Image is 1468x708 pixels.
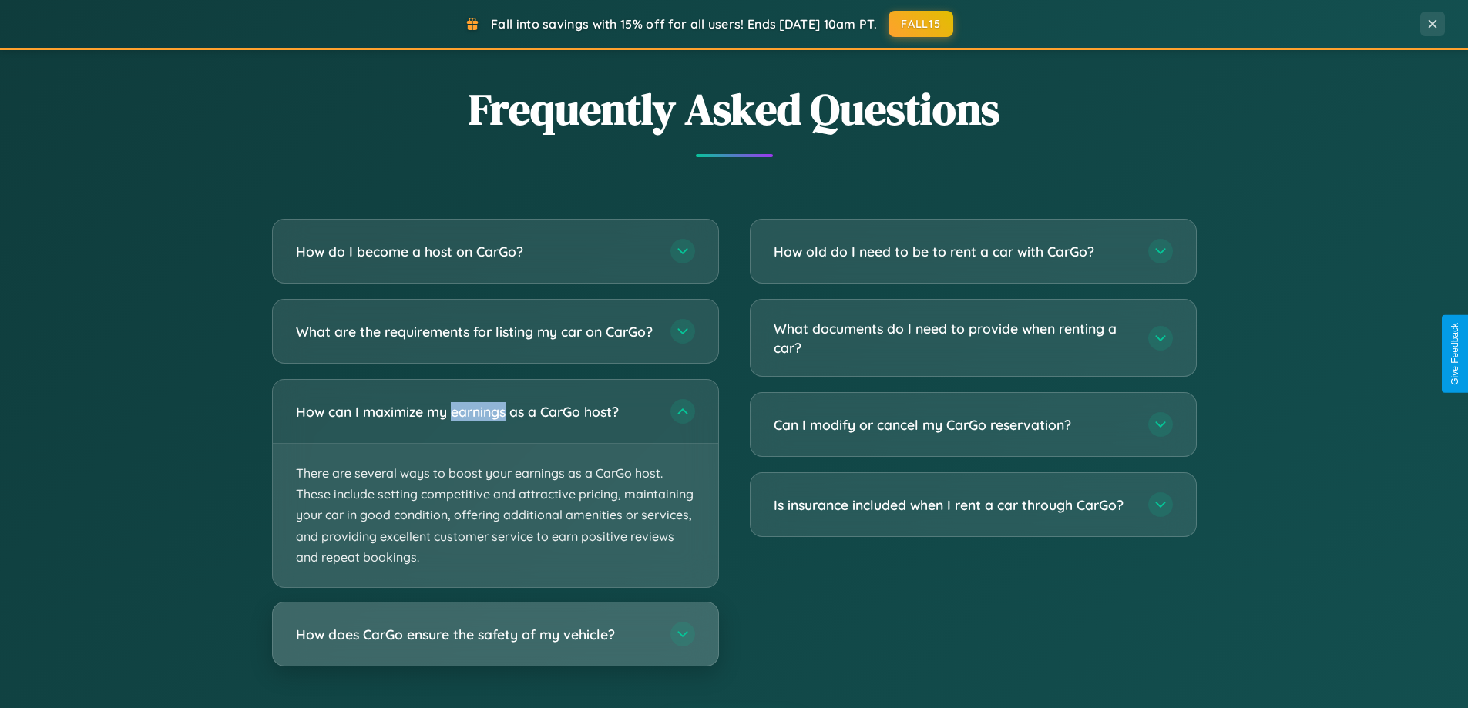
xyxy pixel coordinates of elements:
[273,444,718,587] p: There are several ways to boost your earnings as a CarGo host. These include setting competitive ...
[774,495,1133,515] h3: Is insurance included when I rent a car through CarGo?
[774,242,1133,261] h3: How old do I need to be to rent a car with CarGo?
[272,79,1197,139] h2: Frequently Asked Questions
[774,415,1133,435] h3: Can I modify or cancel my CarGo reservation?
[889,11,953,37] button: FALL15
[296,625,655,644] h3: How does CarGo ensure the safety of my vehicle?
[296,322,655,341] h3: What are the requirements for listing my car on CarGo?
[296,402,655,421] h3: How can I maximize my earnings as a CarGo host?
[1450,323,1460,385] div: Give Feedback
[774,319,1133,357] h3: What documents do I need to provide when renting a car?
[296,242,655,261] h3: How do I become a host on CarGo?
[491,16,877,32] span: Fall into savings with 15% off for all users! Ends [DATE] 10am PT.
